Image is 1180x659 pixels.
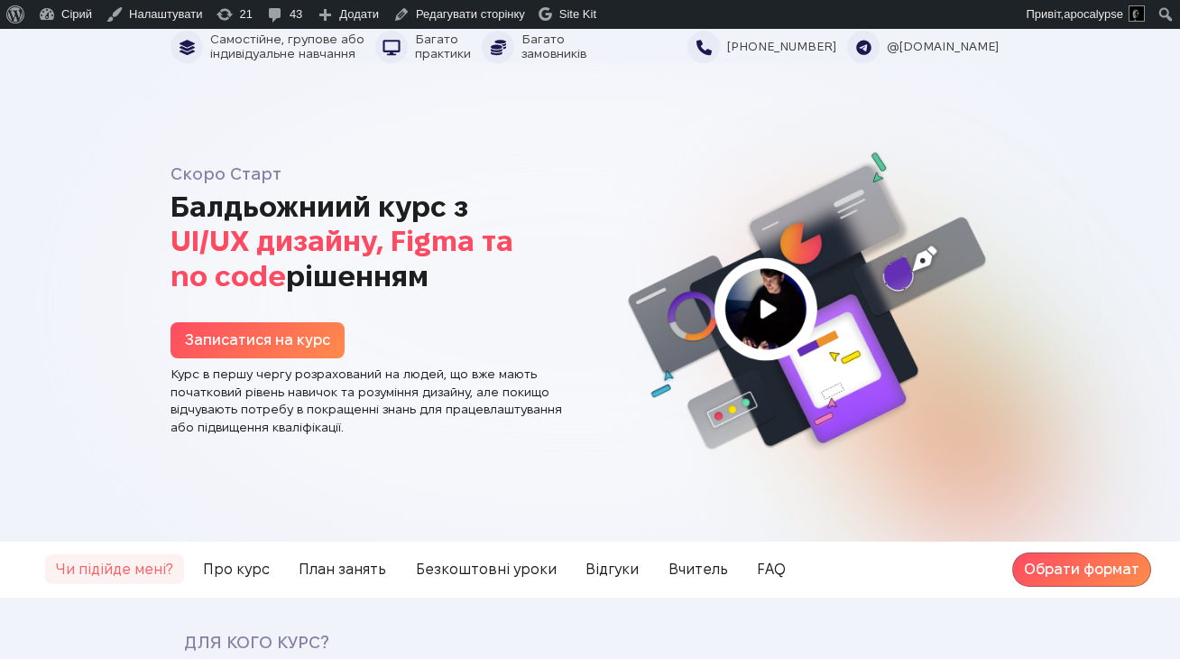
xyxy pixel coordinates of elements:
p: Курс в першу чергу розрахований на людей, що вже мають початковий рівень навичок та розуміння диз... [171,366,576,436]
h1: Балдьожниий курс з рішенням [171,190,576,293]
li: Багато замовників [482,31,597,63]
span: Site Kit [559,7,596,21]
li: Багато практики [375,31,482,63]
a: Вчитель [658,559,739,580]
a: План занять [288,559,397,580]
span: apocalypse [1064,7,1123,21]
span: Чи підійде мені? [45,554,184,584]
span: Про курс [192,554,281,584]
a: Чи підійде мені? [45,559,184,580]
span: Безкоштовні уроки [405,554,567,584]
li: [PHONE_NUMBER] [687,31,847,63]
a: Записатися на курс [171,322,345,358]
a: Безкоштовні уроки [405,559,567,580]
h5: ДЛЯ КОГО КУРС? [184,634,996,651]
a: Обрати формат [1012,552,1151,587]
span: Відгуки [575,554,650,584]
a: FAQ [746,559,797,580]
a: Відгуки [575,559,650,580]
h5: Скоро Старт [171,165,576,182]
a: Про курс [192,559,281,580]
mark: UI/UX дизайну, Figma та no code [171,225,513,291]
li: Самостійне, групове або індивідуальне навчання [171,31,375,63]
span: План занять [288,554,397,584]
span: Вчитель [658,554,739,584]
li: @[DOMAIN_NAME] [847,31,1009,63]
span: FAQ [746,554,797,584]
